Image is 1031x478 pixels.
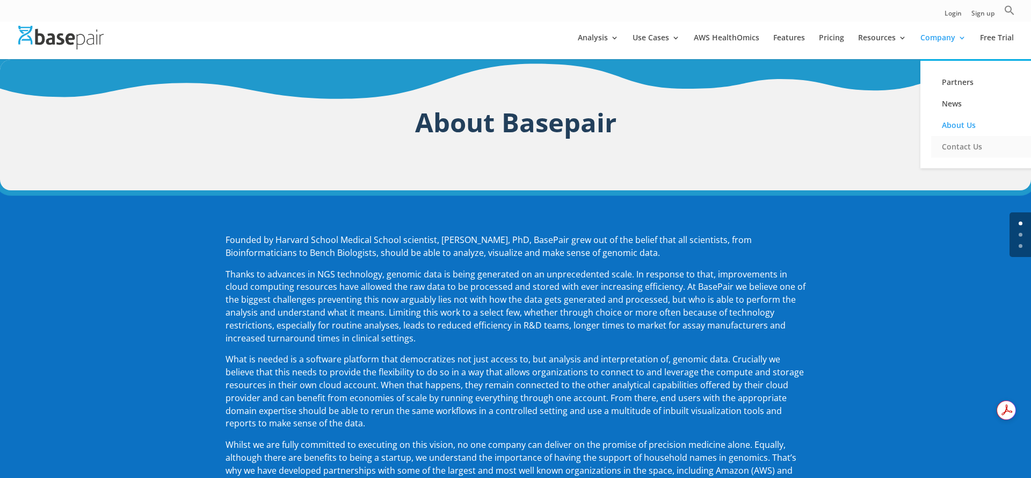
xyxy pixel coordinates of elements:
h1: About Basepair [226,103,805,147]
a: Free Trial [980,34,1014,59]
a: 2 [1019,244,1022,248]
a: Pricing [819,34,844,59]
a: Use Cases [633,34,680,59]
a: AWS HealthOmics [694,34,759,59]
a: Search Icon Link [1004,5,1015,22]
a: Sign up [971,10,994,22]
a: Company [920,34,966,59]
img: Basepair [18,26,104,49]
a: Login [945,10,962,22]
p: What is needed is a software platform that democratizes not just access to, but analysis and inte... [226,353,805,439]
a: Analysis [578,34,619,59]
svg: Search [1004,5,1015,16]
a: Features [773,34,805,59]
a: Resources [858,34,906,59]
a: 1 [1019,233,1022,237]
a: 0 [1019,222,1022,225]
p: Founded by Harvard School Medical School scientist, [PERSON_NAME], PhD, BasePair grew out of the ... [226,234,805,268]
span: Thanks to advances in NGS technology, genomic data is being generated on an unprecedented scale. ... [226,268,805,344]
